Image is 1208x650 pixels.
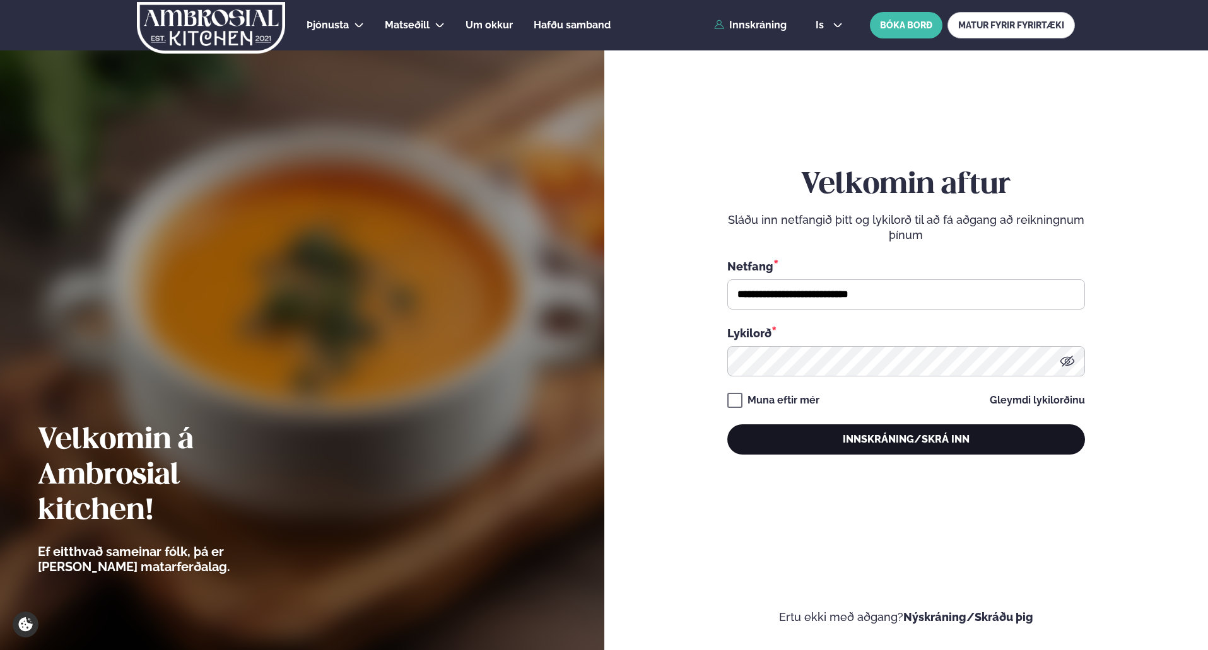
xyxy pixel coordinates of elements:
[990,395,1085,405] a: Gleymdi lykilorðinu
[727,325,1085,341] div: Lykilorð
[466,18,513,33] a: Um okkur
[307,19,349,31] span: Þjónusta
[714,20,787,31] a: Innskráning
[136,2,286,54] img: logo
[816,20,828,30] span: is
[947,12,1075,38] a: MATUR FYRIR FYRIRTÆKI
[727,168,1085,203] h2: Velkomin aftur
[534,19,611,31] span: Hafðu samband
[13,612,38,637] a: Cookie settings
[385,18,430,33] a: Matseðill
[806,20,853,30] button: is
[466,19,513,31] span: Um okkur
[727,424,1085,455] button: Innskráning/Skrá inn
[727,212,1085,243] p: Sláðu inn netfangið þitt og lykilorð til að fá aðgang að reikningnum þínum
[903,610,1033,624] a: Nýskráning/Skráðu þig
[38,423,300,529] h2: Velkomin á Ambrosial kitchen!
[38,544,300,574] p: Ef eitthvað sameinar fólk, þá er [PERSON_NAME] matarferðalag.
[385,19,430,31] span: Matseðill
[727,258,1085,274] div: Netfang
[642,610,1171,625] p: Ertu ekki með aðgang?
[870,12,942,38] button: BÓKA BORÐ
[307,18,349,33] a: Þjónusta
[534,18,611,33] a: Hafðu samband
